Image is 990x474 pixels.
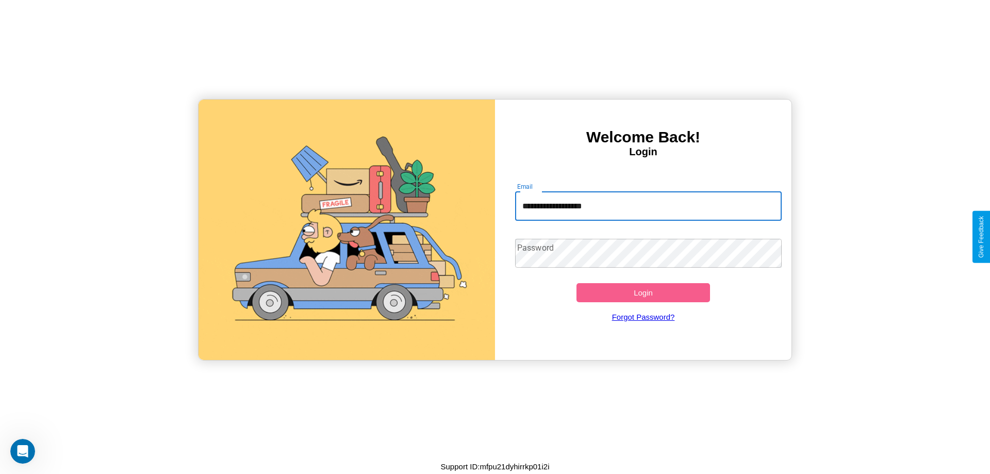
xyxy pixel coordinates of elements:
[495,146,791,158] h4: Login
[199,100,495,360] img: gif
[510,302,777,332] a: Forgot Password?
[978,216,985,258] div: Give Feedback
[10,439,35,464] iframe: Intercom live chat
[517,182,533,191] label: Email
[495,128,791,146] h3: Welcome Back!
[441,460,550,473] p: Support ID: mfpu21dyhirrkp01i2i
[576,283,710,302] button: Login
